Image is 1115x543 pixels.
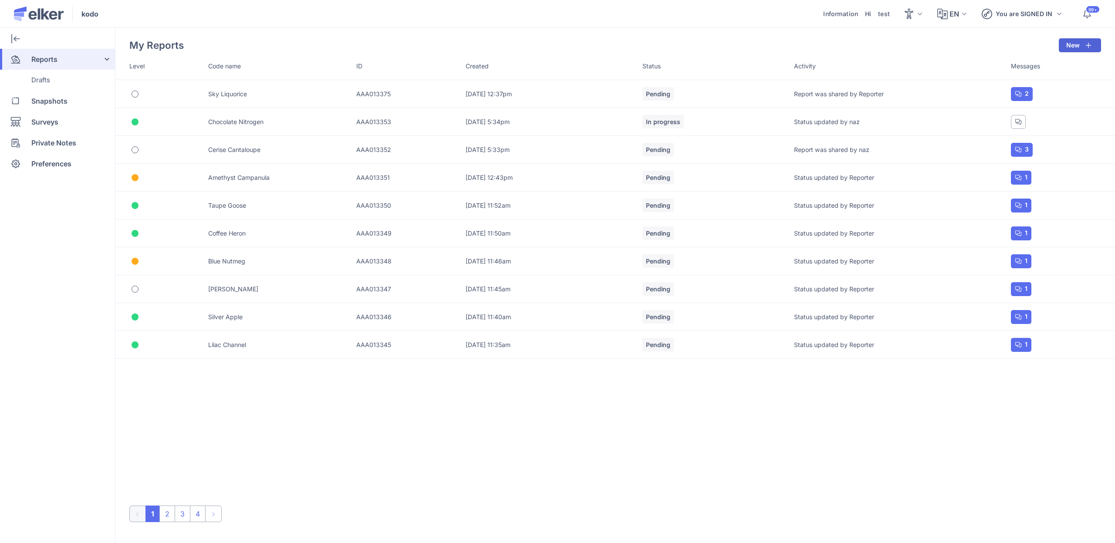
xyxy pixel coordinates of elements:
span: [DATE] 11:45am [466,285,510,293]
div: Status [642,62,794,71]
span: [DATE] 11:35am [466,341,510,348]
h4: My Reports [129,39,184,51]
div: AAA013351 [356,173,466,182]
span: Pending [646,145,670,154]
span: Report was shared by Reporter [794,90,884,98]
span: Pending [646,285,670,293]
span: Private Notes [31,132,76,153]
span: 1 [1025,201,1027,209]
span: Pending [646,257,670,266]
button: New [1059,38,1101,52]
div: Blue Nutmeg [208,257,357,266]
button: Go to next page [205,506,222,522]
div: Messages [1011,62,1101,71]
span: Status updated by Reporter [794,257,874,265]
span: Drafts [31,70,50,91]
div: Created [466,62,642,71]
div: AAA013375 [356,90,466,98]
span: [DATE] 5:34pm [466,118,510,125]
div: Cerise Cantaloupe [208,145,357,154]
img: Elker [14,7,64,21]
span: 1 [1025,173,1027,182]
div: AAA013350 [356,201,466,210]
div: You are SIGNED IN [996,9,1052,18]
span: 2 [1025,89,1029,98]
span: Status updated by Reporter [794,341,874,348]
li: page 3 [175,506,190,522]
span: Reports [31,49,57,70]
a: Information [823,10,858,17]
span: Pending [646,341,670,349]
span: Pending [646,229,670,238]
span: 1 [1025,340,1027,349]
span: 99+ [1088,7,1097,12]
span: 1 [1025,284,1027,293]
div: Silver Apple [208,313,357,321]
div: [PERSON_NAME] [208,285,357,293]
div: Activity [794,62,1011,71]
span: 1 [1025,312,1027,321]
div: Taupe Goose [208,201,357,210]
span: [DATE] 12:43pm [466,174,513,181]
span: Report was shared by naz [794,146,869,153]
div: AAA013353 [356,118,466,126]
span: Snapshots [31,91,68,111]
span: [DATE] 5:33pm [466,146,510,153]
span: Preferences [31,153,71,174]
a: Hi [865,10,871,17]
li: page 1 [145,506,160,522]
div: AAA013349 [356,229,466,238]
div: Code name [208,62,357,71]
span: Pending [646,90,670,98]
div: Lilac Channel [208,341,357,349]
span: 1 [1025,229,1027,237]
span: Status updated by Reporter [794,313,874,320]
span: Surveys [31,111,58,132]
button: Go to previous page [129,506,146,522]
span: Status updated by Reporter [794,285,874,293]
span: 3 [1025,145,1029,154]
span: Pending [646,173,670,182]
div: AAA013346 [356,313,466,321]
span: Status updated by Reporter [794,229,874,237]
span: [DATE] 11:46am [466,257,511,265]
span: Status updated by Reporter [794,202,874,209]
span: kodo [81,9,98,19]
span: [DATE] 11:40am [466,313,511,320]
div: AAA013345 [356,341,466,349]
li: page 4 [190,506,206,522]
div: Chocolate Nitrogen [208,118,357,126]
div: Amethyst Campanula [208,173,357,182]
div: AAA013347 [356,285,466,293]
span: Pending [646,313,670,321]
div: Coffee Heron [208,229,357,238]
span: 1 [1025,256,1027,265]
a: test [878,10,890,17]
div: Sky Liquorice [208,90,357,98]
span: [DATE] 11:52am [466,202,510,209]
div: AAA013348 [356,257,466,266]
span: In progress [646,118,680,126]
span: Status updated by Reporter [794,174,874,181]
span: Status updated by naz [794,118,860,125]
span: EN [949,9,959,19]
span: Pending [646,201,670,210]
div: AAA013352 [356,145,466,154]
li: page 2 [159,506,175,522]
div: Level [129,62,208,71]
span: [DATE] 11:50am [466,229,510,237]
div: ID [356,62,466,71]
span: [DATE] 12:37pm [466,90,512,98]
